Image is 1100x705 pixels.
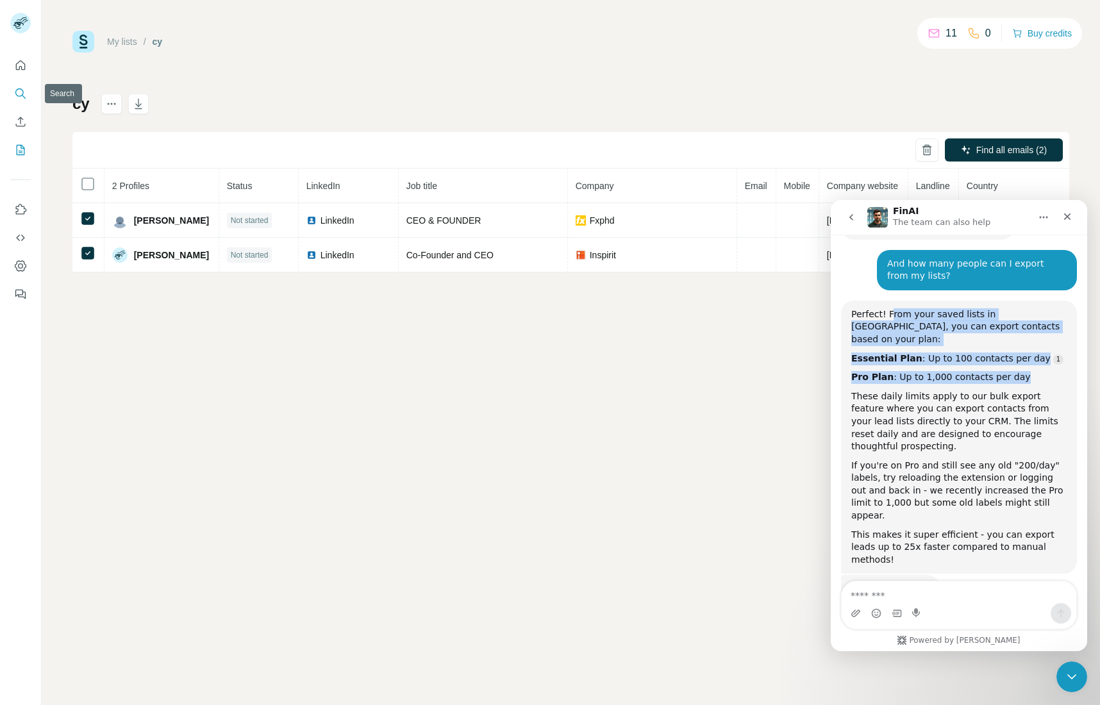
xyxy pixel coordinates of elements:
[306,215,317,226] img: LinkedIn logo
[10,110,31,133] button: Enrich CSV
[827,250,899,260] span: [DOMAIN_NAME]
[306,250,317,260] img: LinkedIn logo
[406,250,494,260] span: Co-Founder and CEO
[976,144,1047,156] span: Find all emails (2)
[967,181,998,191] span: Country
[576,215,586,226] img: company-logo
[10,254,31,278] button: Dashboard
[112,213,128,228] img: Avatar
[101,94,122,114] button: actions
[72,94,90,114] h1: cy
[831,200,1087,651] iframe: Intercom live chat
[144,35,146,48] li: /
[231,249,269,261] span: Not started
[72,31,94,53] img: Surfe Logo
[1012,24,1072,42] button: Buy credits
[576,250,586,260] img: company-logo
[985,26,991,41] p: 0
[10,283,31,306] button: Feedback
[827,215,899,226] span: [DOMAIN_NAME]
[231,215,269,226] span: Not started
[10,82,31,105] button: Search
[576,181,614,191] span: Company
[134,214,209,227] span: [PERSON_NAME]
[1056,661,1087,692] iframe: Intercom live chat
[406,181,437,191] span: Job title
[590,214,615,227] span: Fxphd
[10,138,31,162] button: My lists
[306,181,340,191] span: LinkedIn
[946,26,957,41] p: 11
[227,181,253,191] span: Status
[112,181,149,191] span: 2 Profiles
[916,181,950,191] span: Landline
[134,249,209,261] span: [PERSON_NAME]
[321,214,354,227] span: LinkedIn
[10,198,31,221] button: Use Surfe on LinkedIn
[10,54,31,77] button: Quick start
[945,138,1063,162] button: Find all emails (2)
[321,249,354,261] span: LinkedIn
[827,181,898,191] span: Company website
[590,249,616,261] span: Inspirit
[745,181,767,191] span: Email
[153,35,163,48] div: cy
[112,247,128,263] img: Avatar
[406,215,481,226] span: CEO & FOUNDER
[10,226,31,249] button: Use Surfe API
[107,37,137,47] a: My lists
[784,181,810,191] span: Mobile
